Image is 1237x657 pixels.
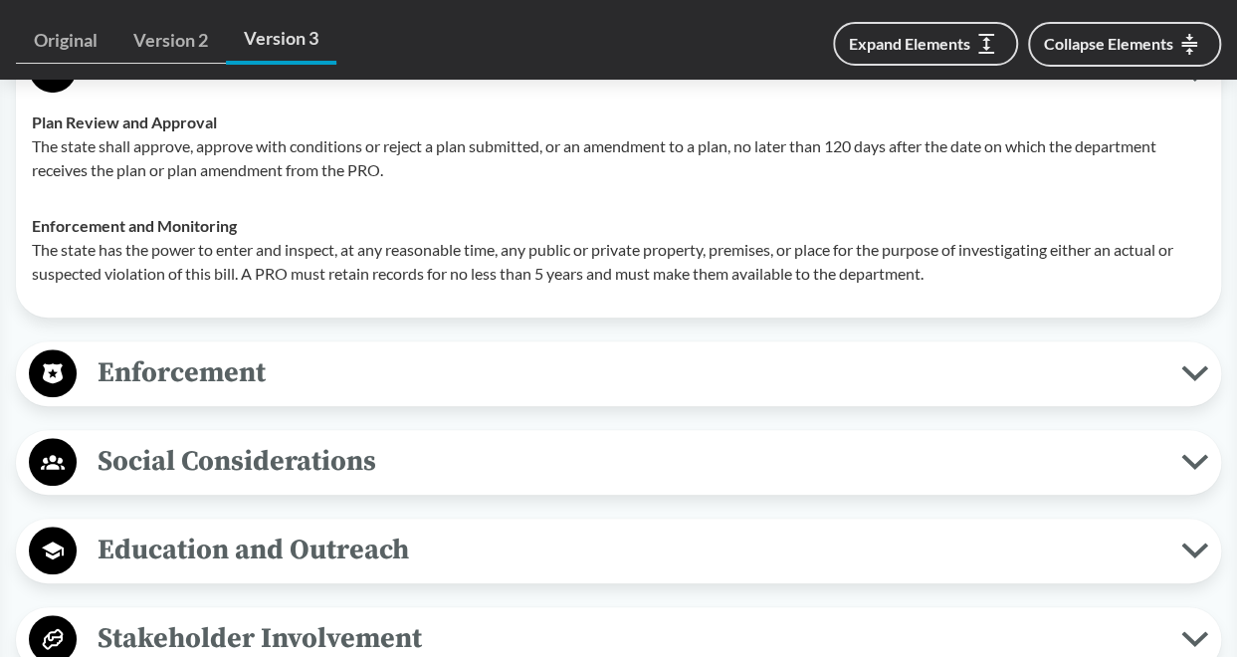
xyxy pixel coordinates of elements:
span: Education and Outreach [77,528,1181,572]
button: Social Considerations [23,437,1214,488]
button: Education and Outreach [23,526,1214,576]
p: The state shall approve, approve with conditions or reject a plan submitted, or an amendment to a... [32,134,1205,182]
span: Social Considerations [77,439,1181,484]
strong: Enforcement and Monitoring [32,216,237,235]
a: Original [16,18,115,64]
button: Expand Elements [833,22,1018,66]
strong: Plan Review and Approval [32,112,217,131]
span: Enforcement [77,350,1181,395]
a: Version 2 [115,18,226,64]
button: Enforcement [23,348,1214,399]
p: The state has the power to enter and inspect, at any reasonable time, any public or private prope... [32,238,1205,286]
a: Version 3 [226,16,336,65]
button: Collapse Elements [1028,22,1221,67]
